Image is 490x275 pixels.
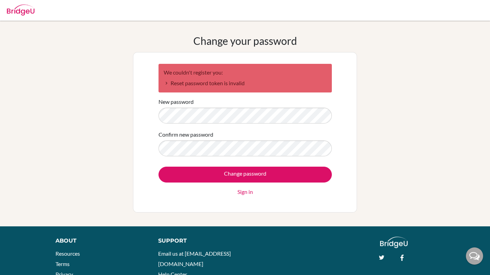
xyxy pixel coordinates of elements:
[159,98,194,106] label: New password
[55,261,70,267] a: Terms
[159,167,332,183] input: Change password
[164,69,327,76] h2: We couldn't register you:
[158,237,238,245] div: Support
[164,79,327,87] li: Reset password token is invalid
[158,250,231,267] a: Email us at [EMAIL_ADDRESS][DOMAIN_NAME]
[193,35,297,47] h1: Change your password
[237,188,253,196] a: Sign in
[7,4,34,16] img: Bridge-U
[55,250,80,257] a: Resources
[55,237,143,245] div: About
[159,130,213,139] label: Confirm new password
[380,237,408,248] img: logo_white@2x-f4f0deed5e89b7ecb1c2cc34c3e3d731f90f0f143d5ea2071677605dd97b5244.png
